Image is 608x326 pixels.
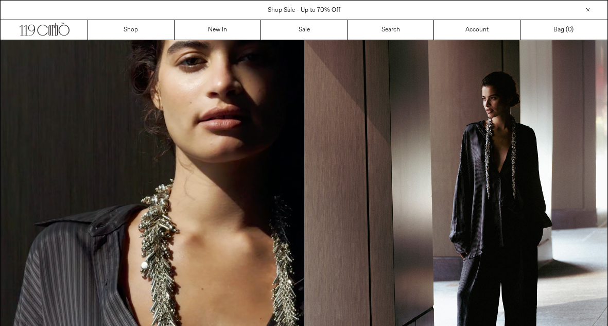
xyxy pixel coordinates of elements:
[568,26,571,34] span: 0
[348,20,434,40] a: Search
[261,20,348,40] a: Sale
[88,20,175,40] a: Shop
[568,25,574,35] span: )
[175,20,261,40] a: New In
[520,20,607,40] a: Bag ()
[434,20,520,40] a: Account
[268,6,340,14] a: Shop Sale - Up to 70% Off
